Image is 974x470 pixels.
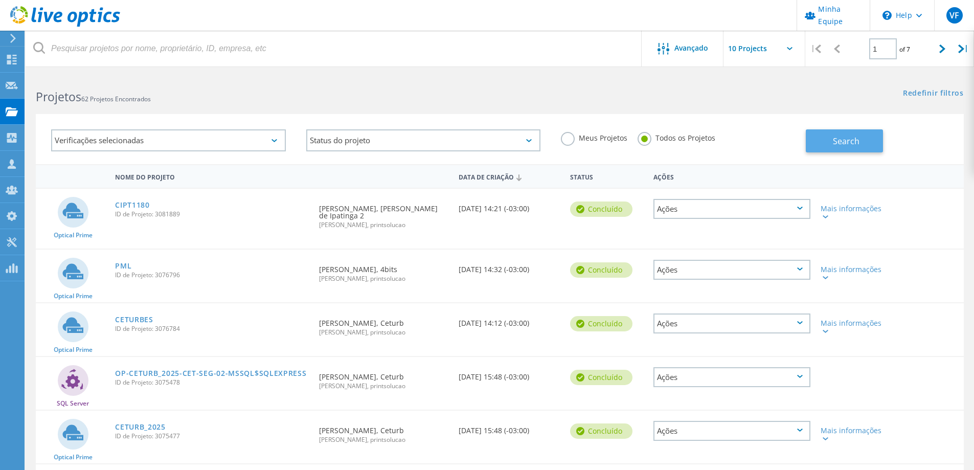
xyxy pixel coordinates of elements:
[454,167,565,186] div: Data de Criação
[115,370,306,377] a: OP-CETURB_2025-CET-SEG-02-MSSQL$SQLEXPRESS
[899,45,910,54] span: of 7
[653,367,810,387] div: Ações
[314,303,453,346] div: [PERSON_NAME], Ceturb
[110,167,314,186] div: Nome do Projeto
[54,293,93,299] span: Optical Prime
[319,329,448,335] span: [PERSON_NAME], printsolucao
[638,132,715,142] label: Todos os Projetos
[115,272,309,278] span: ID de Projeto: 3076796
[454,189,565,222] div: [DATE] 14:21 (-03:00)
[821,266,885,280] div: Mais informações
[314,411,453,453] div: [PERSON_NAME], Ceturb
[949,11,959,19] span: VF
[115,202,150,209] a: CIPT1180
[57,400,89,407] span: SQL Server
[54,347,93,353] span: Optical Prime
[54,232,93,238] span: Optical Prime
[36,88,81,105] b: Projetos
[821,427,885,441] div: Mais informações
[653,199,810,219] div: Ações
[570,370,632,385] div: Concluído
[115,262,131,270] a: PML
[561,132,627,142] label: Meus Projetos
[821,320,885,334] div: Mais informações
[26,31,642,66] input: Pesquisar projetos por nome, proprietário, ID, empresa, etc
[115,423,166,431] a: CETURB_2025
[953,31,974,67] div: |
[115,316,153,323] a: CETURBES
[81,95,151,103] span: 62 Projetos Encontrados
[314,250,453,292] div: [PERSON_NAME], 4bits
[653,314,810,333] div: Ações
[570,262,632,278] div: Concluído
[653,260,810,280] div: Ações
[319,276,448,282] span: [PERSON_NAME], printsolucao
[653,421,810,441] div: Ações
[115,326,309,332] span: ID de Projeto: 3076784
[314,357,453,399] div: [PERSON_NAME], Ceturb
[319,222,448,228] span: [PERSON_NAME], printsolucao
[565,167,648,186] div: Status
[51,129,286,151] div: Verificações selecionadas
[648,167,816,186] div: Ações
[319,383,448,389] span: [PERSON_NAME], printsolucao
[821,205,885,219] div: Mais informações
[454,303,565,337] div: [DATE] 14:12 (-03:00)
[454,250,565,283] div: [DATE] 14:32 (-03:00)
[115,211,309,217] span: ID de Projeto: 3081889
[454,357,565,391] div: [DATE] 15:48 (-03:00)
[115,433,309,439] span: ID de Projeto: 3075477
[674,44,708,52] span: Avançado
[833,136,859,147] span: Search
[54,454,93,460] span: Optical Prime
[570,423,632,439] div: Concluído
[115,379,309,386] span: ID de Projeto: 3075478
[882,11,892,20] svg: \n
[570,202,632,217] div: Concluído
[903,89,964,98] a: Redefinir filtros
[570,316,632,331] div: Concluído
[319,437,448,443] span: [PERSON_NAME], printsolucao
[805,31,826,67] div: |
[306,129,541,151] div: Status do projeto
[314,189,453,238] div: [PERSON_NAME], [PERSON_NAME] de Ipatinga 2
[454,411,565,444] div: [DATE] 15:48 (-03:00)
[10,21,120,29] a: Live Optics Dashboard
[806,129,883,152] button: Search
